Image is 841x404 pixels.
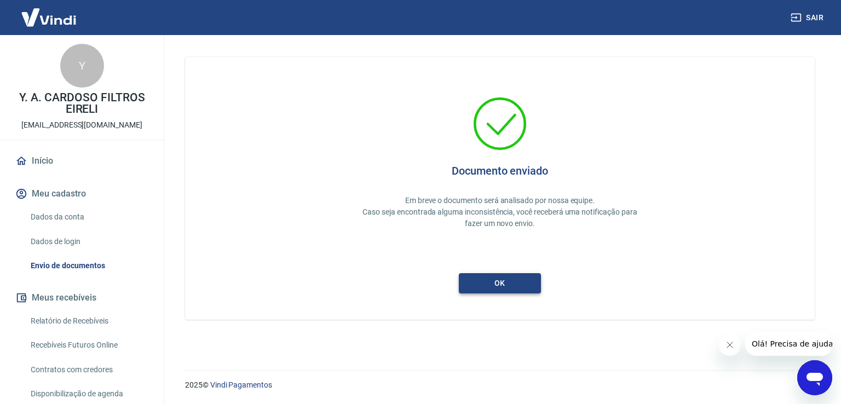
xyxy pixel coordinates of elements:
a: Relatório de Recebíveis [26,310,151,332]
button: Sair [788,8,828,28]
button: Meus recebíveis [13,286,151,310]
a: Envio de documentos [26,255,151,277]
iframe: Botão para abrir a janela de mensagens [797,360,832,395]
p: Caso seja encontrada alguma inconsistência, você receberá uma notificação para fazer um novo envio. [356,206,644,229]
a: Contratos com credores [26,359,151,381]
span: Olá! Precisa de ajuda? [7,8,92,16]
a: Dados da conta [26,206,151,228]
a: Início [13,149,151,173]
p: 2025 © [185,379,815,391]
a: Dados de login [26,230,151,253]
button: ok [459,273,541,293]
iframe: Fechar mensagem [719,334,741,356]
img: Vindi [13,1,84,34]
p: [EMAIL_ADDRESS][DOMAIN_NAME] [21,119,142,131]
p: Em breve o documento será analisado por nossa equipe. [356,195,644,206]
h4: Documento enviado [452,164,548,177]
button: Meu cadastro [13,182,151,206]
a: Vindi Pagamentos [210,380,272,389]
iframe: Mensagem da empresa [745,332,832,356]
p: Y. A. CARDOSO FILTROS EIRELI [9,92,155,115]
a: Recebíveis Futuros Online [26,334,151,356]
div: Y [60,44,104,88]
